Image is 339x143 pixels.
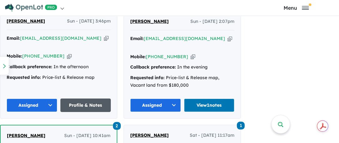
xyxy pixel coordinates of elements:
[130,36,144,41] strong: Email:
[113,122,121,130] span: 2
[64,132,110,140] span: Sun - [DATE] 10:41am
[144,36,225,41] a: [EMAIL_ADDRESS][DOMAIN_NAME]
[184,99,235,112] a: View1notes
[130,132,169,138] span: [PERSON_NAME]
[7,63,111,71] div: In the afternoon
[255,5,337,11] button: Toggle navigation
[7,133,45,138] span: [PERSON_NAME]
[237,122,245,130] span: 1
[130,54,146,59] strong: Mobile:
[104,35,109,42] button: Copy
[130,18,169,24] span: [PERSON_NAME]
[7,18,45,25] a: [PERSON_NAME]
[5,4,57,12] img: Openlot PRO Logo White
[7,74,41,80] strong: Requested info:
[130,64,176,70] strong: Callback preference:
[190,132,234,139] span: Sat - [DATE] 11:17am
[113,121,121,130] a: 2
[146,54,188,59] a: [PHONE_NUMBER]
[7,53,22,59] strong: Mobile:
[7,35,20,41] strong: Email:
[237,121,245,130] a: 1
[7,132,45,140] a: [PERSON_NAME]
[7,74,111,81] div: Price-list & Release map
[130,74,234,89] div: Price-list & Release map, Vacant land from $180,000
[7,64,52,69] strong: Callback preference:
[228,35,232,42] button: Copy
[7,99,57,112] button: Assigned
[20,35,101,41] a: [EMAIL_ADDRESS][DOMAIN_NAME]
[191,54,195,60] button: Copy
[130,132,169,139] a: [PERSON_NAME]
[67,53,72,59] button: Copy
[130,18,169,25] a: [PERSON_NAME]
[130,64,234,71] div: In the evening
[67,18,111,25] span: Sun - [DATE] 3:46pm
[130,75,165,80] strong: Requested info:
[7,18,45,24] span: [PERSON_NAME]
[190,18,234,25] span: Sun - [DATE] 2:07pm
[130,99,181,112] button: Assigned
[60,99,111,112] a: Profile & Notes
[22,53,64,59] a: [PHONE_NUMBER]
